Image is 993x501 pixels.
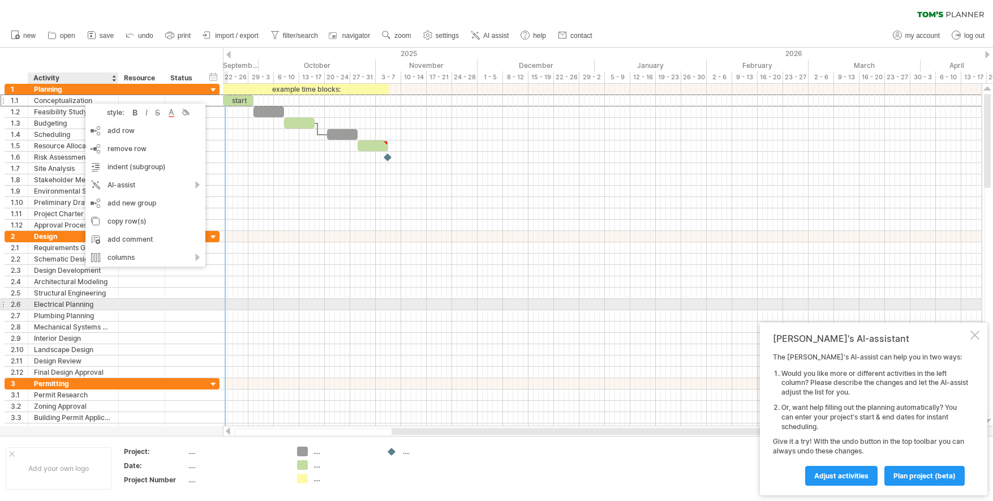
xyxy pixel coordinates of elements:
[34,299,113,310] div: Electrical Planning
[11,186,28,196] div: 1.9
[890,28,943,43] a: my account
[436,32,459,40] span: settings
[85,194,205,212] div: add new group
[11,310,28,321] div: 2.7
[215,32,259,40] span: import / export
[223,84,389,95] div: example time blocks:
[34,401,113,412] div: Zoning Approval
[325,71,350,83] div: 20 - 24
[758,71,783,83] div: 16 - 20
[33,72,112,84] div: Activity
[85,158,205,176] div: indent (subgroup)
[11,276,28,287] div: 2.4
[452,71,478,83] div: 24 - 28
[483,32,509,40] span: AI assist
[313,474,375,483] div: ....
[11,95,28,106] div: 1.1
[420,28,462,43] a: settings
[781,403,968,431] li: Or, want help filling out the planning automatically? You can enter your project's start & end da...
[809,71,834,83] div: 2 - 6
[834,71,859,83] div: 9 - 13
[11,106,28,117] div: 1.2
[85,122,205,140] div: add row
[11,242,28,253] div: 2.1
[11,265,28,276] div: 2.3
[313,460,375,470] div: ....
[961,71,987,83] div: 13 - 17
[248,71,274,83] div: 29 - 3
[34,322,113,332] div: Mechanical Systems Design
[936,71,961,83] div: 6 - 10
[11,299,28,310] div: 2.6
[681,71,707,83] div: 26 - 30
[809,59,921,71] div: March 2026
[885,71,910,83] div: 23 - 27
[85,249,205,267] div: columns
[90,108,130,117] div: style:
[11,333,28,344] div: 2.9
[188,461,283,470] div: ....
[34,367,113,378] div: Final Design Approval
[11,344,28,355] div: 2.10
[379,28,414,43] a: zoom
[34,106,113,117] div: Feasibility Study
[162,28,194,43] a: print
[34,220,113,230] div: Approval Process
[707,59,809,71] div: February 2026
[403,447,465,456] div: ....
[327,28,373,43] a: navigator
[123,28,157,43] a: undo
[34,174,113,185] div: Stakeholder Meetings
[884,466,965,486] a: plan project (beta)
[11,401,28,412] div: 3.2
[468,28,512,43] a: AI assist
[170,72,195,84] div: Status
[478,59,595,71] div: December 2025
[34,118,113,129] div: Budgeting
[781,369,968,397] li: Would you like more or different activities in the left column? Please describe the changes and l...
[533,32,546,40] span: help
[11,129,28,140] div: 1.4
[34,208,113,219] div: Project Charter
[34,276,113,287] div: Architectural Modeling
[85,212,205,230] div: copy row(s)
[274,71,299,83] div: 6 - 10
[34,356,113,366] div: Design Review
[34,84,113,95] div: Planning
[188,447,283,456] div: ....
[732,71,758,83] div: 9 - 13
[34,242,113,253] div: Requirements Gathering
[34,310,113,321] div: Plumbing Planning
[188,475,283,485] div: ....
[60,32,75,40] span: open
[401,71,427,83] div: 10 - 14
[11,367,28,378] div: 2.12
[814,472,869,480] span: Adjust activities
[773,333,968,344] div: [PERSON_NAME]'s AI-assistant
[11,140,28,151] div: 1.5
[11,254,28,264] div: 2.2
[34,129,113,140] div: Scheduling
[34,344,113,355] div: Landscape Design
[138,32,153,40] span: undo
[579,71,605,83] div: 29 - 2
[124,461,186,470] div: Date:
[427,71,452,83] div: 17 - 21
[11,197,28,208] div: 1.10
[11,152,28,162] div: 1.6
[905,32,940,40] span: my account
[34,231,113,242] div: Design
[100,32,114,40] span: save
[376,71,401,83] div: 3 - 7
[223,95,253,106] div: start
[11,118,28,129] div: 1.3
[554,71,579,83] div: 22 - 26
[34,152,113,162] div: Risk Assessment
[178,32,191,40] span: print
[11,423,28,434] div: 3.4
[11,356,28,366] div: 2.11
[555,28,596,43] a: contact
[85,176,205,194] div: AI-assist
[34,197,113,208] div: Preliminary Drawings
[964,32,985,40] span: log out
